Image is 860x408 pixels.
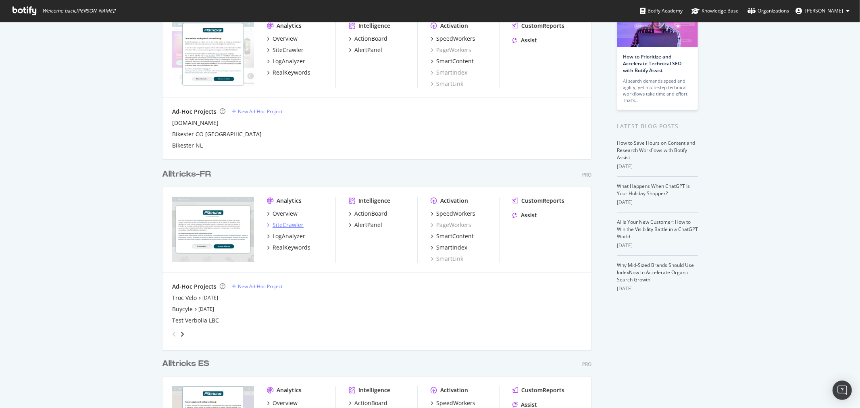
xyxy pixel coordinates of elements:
[436,244,467,252] div: SmartIndex
[617,242,698,249] div: [DATE]
[436,210,475,218] div: SpeedWorkers
[172,130,262,138] a: Bikester CO [GEOGRAPHIC_DATA]
[354,210,387,218] div: ActionBoard
[582,171,591,178] div: Pro
[349,35,387,43] a: ActionBoard
[431,221,471,229] a: PageWorkers
[431,255,463,263] div: SmartLink
[358,22,390,30] div: Intelligence
[431,399,475,407] a: SpeedWorkers
[267,69,310,77] a: RealKeywords
[617,285,698,292] div: [DATE]
[354,46,382,54] div: AlertPanel
[512,36,537,44] a: Assist
[617,139,695,161] a: How to Save Hours on Content and Research Workflows with Botify Assist
[267,399,298,407] a: Overview
[169,328,179,341] div: angle-left
[42,8,115,14] span: Welcome back, [PERSON_NAME] !
[277,386,302,394] div: Analytics
[617,163,698,170] div: [DATE]
[238,283,283,290] div: New Ad-Hoc Project
[431,46,471,54] a: PageWorkers
[521,22,564,30] div: CustomReports
[431,232,474,240] a: SmartContent
[273,35,298,43] div: Overview
[512,211,537,219] a: Assist
[617,5,698,47] img: How to Prioritize and Accelerate Technical SEO with Botify Assist
[238,108,283,115] div: New Ad-Hoc Project
[521,36,537,44] div: Assist
[431,35,475,43] a: SpeedWorkers
[162,358,209,370] div: Alltricks ES
[273,69,310,77] div: RealKeywords
[833,381,852,400] div: Open Intercom Messenger
[349,46,382,54] a: AlertPanel
[273,46,304,54] div: SiteCrawler
[691,7,739,15] div: Knowledge Base
[267,35,298,43] a: Overview
[431,210,475,218] a: SpeedWorkers
[436,399,475,407] div: SpeedWorkers
[748,7,789,15] div: Organizations
[232,108,283,115] a: New Ad-Hoc Project
[162,358,212,370] a: Alltricks ES
[617,262,694,283] a: Why Mid-Sized Brands Should Use IndexNow to Accelerate Organic Search Growth
[232,283,283,290] a: New Ad-Hoc Project
[354,399,387,407] div: ActionBoard
[354,35,387,43] div: ActionBoard
[267,221,304,229] a: SiteCrawler
[440,22,468,30] div: Activation
[162,169,214,180] a: Alltricks-FR
[172,316,219,325] a: Test Verbolia LBC
[349,399,387,407] a: ActionBoard
[267,57,305,65] a: LogAnalyzer
[172,305,193,313] div: Buycyle
[267,46,304,54] a: SiteCrawler
[267,210,298,218] a: Overview
[349,210,387,218] a: ActionBoard
[617,122,698,131] div: Latest Blog Posts
[202,294,218,301] a: [DATE]
[354,221,382,229] div: AlertPanel
[349,221,382,229] a: AlertPanel
[436,232,474,240] div: SmartContent
[431,69,467,77] a: SmartIndex
[277,197,302,205] div: Analytics
[623,78,692,104] div: AI search demands speed and agility, yet multi-step technical workflows take time and effort. Tha...
[521,211,537,219] div: Assist
[172,142,203,150] a: Bikester NL
[267,244,310,252] a: RealKeywords
[273,232,305,240] div: LogAnalyzer
[512,197,564,205] a: CustomReports
[431,80,463,88] a: SmartLink
[172,119,219,127] div: [DOMAIN_NAME]
[273,244,310,252] div: RealKeywords
[617,219,698,240] a: AI Is Your New Customer: How to Win the Visibility Battle in a ChatGPT World
[273,399,298,407] div: Overview
[162,169,211,180] div: Alltricks-FR
[617,183,690,197] a: What Happens When ChatGPT Is Your Holiday Shopper?
[358,386,390,394] div: Intelligence
[277,22,302,30] div: Analytics
[512,386,564,394] a: CustomReports
[273,210,298,218] div: Overview
[640,7,683,15] div: Botify Academy
[172,294,197,302] a: Troc Velo
[273,57,305,65] div: LogAnalyzer
[267,232,305,240] a: LogAnalyzer
[623,53,682,74] a: How to Prioritize and Accelerate Technical SEO with Botify Assist
[179,330,185,338] div: angle-right
[789,4,856,17] button: [PERSON_NAME]
[172,283,217,291] div: Ad-Hoc Projects
[436,35,475,43] div: SpeedWorkers
[172,108,217,116] div: Ad-Hoc Projects
[436,57,474,65] div: SmartContent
